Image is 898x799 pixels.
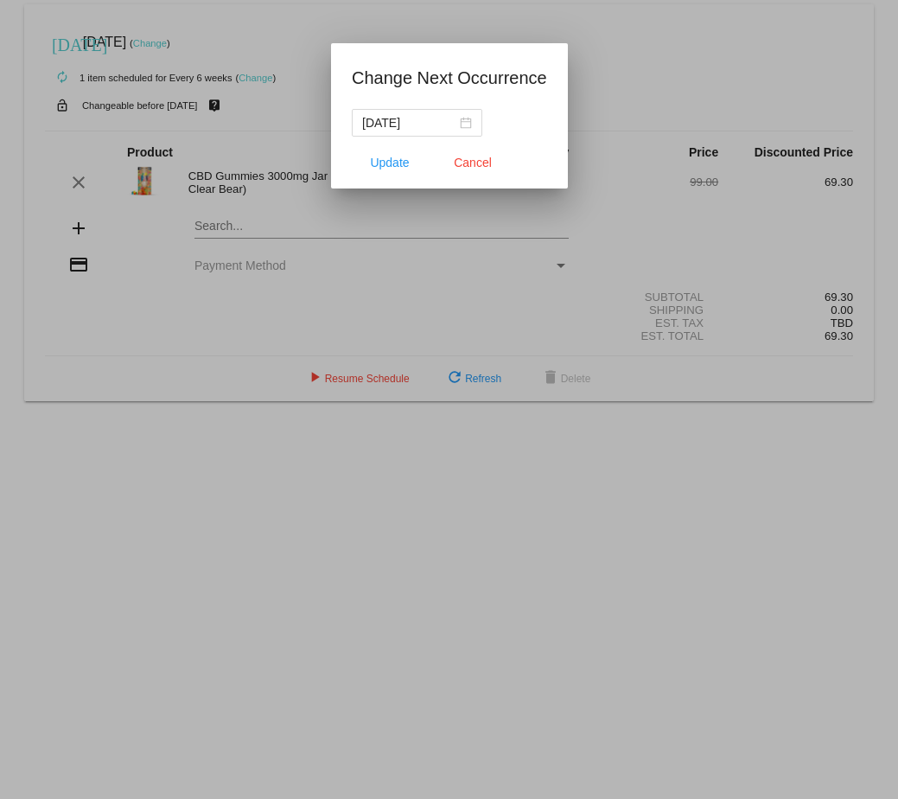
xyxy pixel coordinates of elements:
span: Update [370,156,409,169]
input: Select date [362,113,456,132]
button: Close dialog [435,147,511,178]
button: Update [352,147,428,178]
h1: Change Next Occurrence [352,64,547,92]
span: Cancel [454,156,492,169]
